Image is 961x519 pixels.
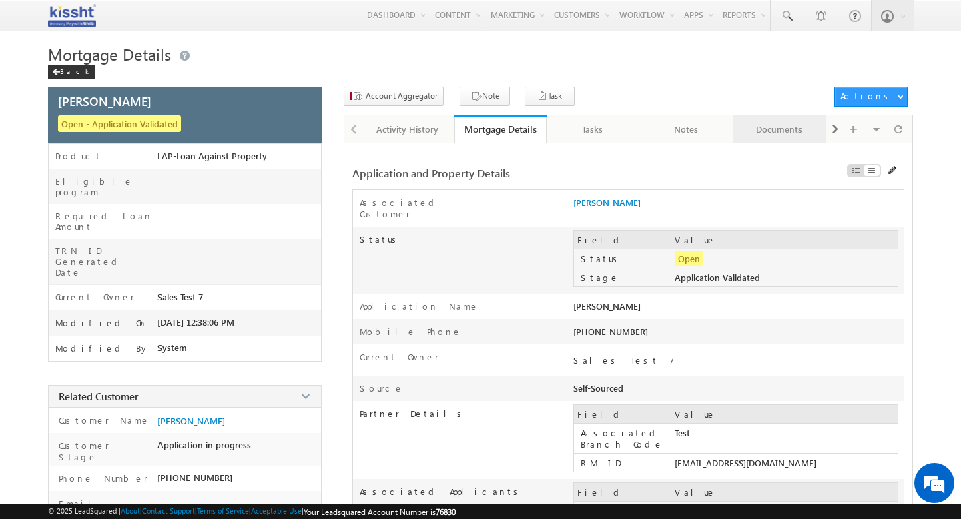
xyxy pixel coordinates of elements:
div: Back [48,65,95,79]
label: Current Owner [55,292,135,302]
div: [PHONE_NUMBER] [573,326,771,344]
td: Test [671,424,898,454]
img: Custom Logo [48,3,96,27]
label: Associated Customer [360,197,484,219]
button: Account Aggregator [344,87,444,106]
label: RM ID [577,457,674,468]
label: Customer Stage [55,440,151,462]
div: Application and Property Details [352,166,715,180]
span: Open [675,251,703,266]
label: Status [353,227,573,245]
span: [DATE] 12:38:06 PM [157,317,234,328]
div: [PERSON_NAME] [573,300,771,319]
label: Email [55,498,101,509]
a: Contact Support [142,506,195,515]
span: Open - Application Validated [58,115,181,132]
td: Field [574,405,671,424]
span: Related Customer [59,390,139,403]
label: Product [55,151,102,161]
div: Tasks [557,121,628,137]
td: Field [574,231,671,249]
label: Mobile Phone [360,326,462,337]
span: [PERSON_NAME] [58,93,151,109]
button: Actions [834,87,908,107]
a: About [121,506,140,515]
label: Modified By [55,343,149,354]
div: Mortgage Details [464,123,537,135]
label: Modified On [55,318,147,328]
a: Notes [640,115,733,143]
label: Source [360,382,404,394]
label: Status [577,253,674,264]
div: Sales Test 7 [573,354,765,366]
div: Documents [743,121,814,137]
div: Activity History [372,121,443,137]
span: [PHONE_NUMBER] [157,472,232,483]
a: Terms of Service [197,506,249,515]
span: Account Aggregator [366,90,438,102]
span: System [157,342,187,353]
span: 76830 [436,507,456,517]
a: Documents [733,115,826,143]
td: Value [671,405,898,424]
label: Partner Details [353,401,573,420]
span: Application in progress [157,440,251,450]
a: Activity History [362,115,455,143]
span: Sales Test 7 [157,292,203,302]
label: Eligible program [55,176,157,197]
a: [PERSON_NAME] [157,416,225,426]
a: Mortgage Details [454,115,547,143]
div: Actions [840,90,893,102]
td: Application Validated [671,268,898,287]
label: Customer Name [55,414,150,426]
div: Self-Sourced [573,382,771,401]
button: Task [525,87,575,106]
button: Note [460,87,510,106]
label: Phone Number [55,472,148,484]
span: © 2025 LeadSquared | | | | | [48,506,456,517]
label: Stage [577,272,674,283]
td: Value [671,483,898,502]
a: Acceptable Use [251,506,302,515]
a: [PERSON_NAME] [573,197,641,208]
label: Associated Applicants [353,479,573,498]
td: Value [671,231,898,249]
td: Field [574,483,671,502]
span: Mortgage Details [48,43,171,65]
span: Your Leadsquared Account Number is [304,507,456,517]
td: [EMAIL_ADDRESS][DOMAIN_NAME] [671,454,898,472]
label: Application Name [360,300,479,312]
div: Notes [651,121,721,137]
a: Tasks [547,115,640,143]
label: Associated Branch Code [577,427,674,450]
label: Required Loan Amount [55,211,157,232]
label: Current Owner [360,351,439,362]
span: LAP-Loan Against Property [157,151,267,161]
label: TRN ID Generated Date [55,245,157,278]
